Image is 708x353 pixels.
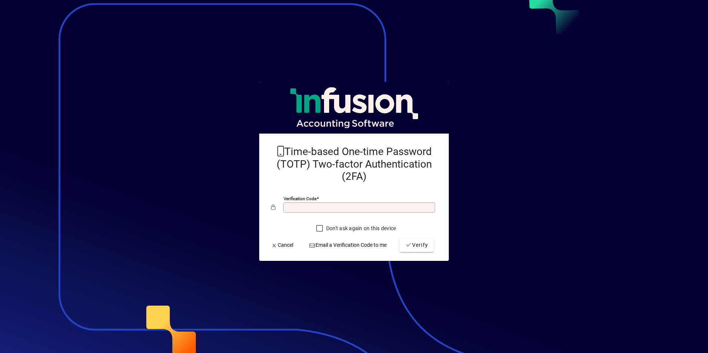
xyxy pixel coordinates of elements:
[284,196,317,201] mat-label: Verification code
[271,241,293,249] span: Cancel
[325,225,396,232] label: Don't ask again on this device
[306,239,390,252] button: Email a Verification Code to me
[268,239,296,252] button: Cancel
[309,241,387,249] span: Email a Verification Code to me
[271,145,437,183] h2: Time-based One-time Password (TOTP) Two-factor Authentication (2FA)
[405,241,428,249] span: Verify
[400,239,434,252] button: Verify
